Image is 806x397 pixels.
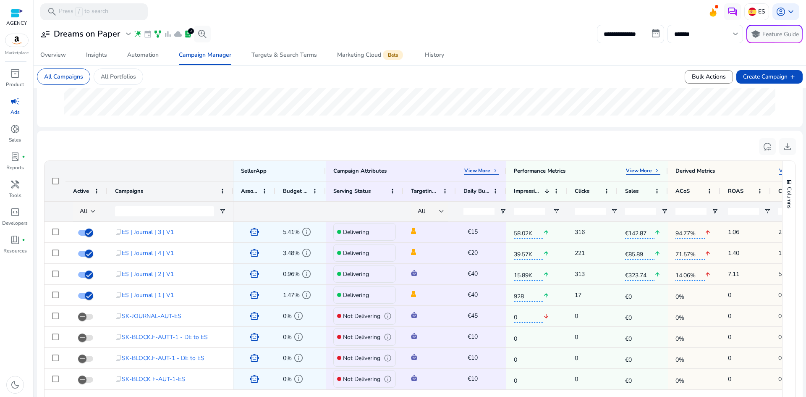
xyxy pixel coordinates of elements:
p: 5.43% [778,266,795,283]
p: 0 [575,371,578,388]
span: info [301,290,311,300]
p: Tools [9,192,21,199]
div: Overview [40,52,66,58]
span: ACoS [675,187,690,195]
span: Columns [785,187,793,208]
mat-icon: edit [497,268,508,280]
p: 316 [575,223,585,241]
div: Automation [127,52,159,58]
span: 15.89K [514,267,543,281]
span: 0% [283,308,292,325]
p: Marketplace [5,50,29,56]
span: 0% [675,351,705,365]
span: account_circle [776,7,786,17]
span: info [384,333,392,341]
button: Open Filter Menu [611,208,618,215]
p: 2.22% [778,223,795,241]
button: Open Filter Menu [500,208,506,215]
span: download [782,142,793,152]
span: keyboard_arrow_down [730,29,741,39]
span: content_copy [115,376,122,382]
mat-icon: arrow_upward [705,224,711,241]
span: event [144,30,152,38]
span: €0 [625,288,654,302]
span: add [789,74,796,80]
p: Delivering [343,266,369,283]
span: info [293,374,304,384]
span: All [418,207,425,215]
mat-icon: arrow_upward [705,266,711,283]
span: info [301,269,311,279]
span: content_copy [115,229,122,235]
p: 7.11 [728,266,739,283]
span: content_copy [115,292,122,298]
button: Open Filter Menu [553,208,560,215]
span: €10 [468,333,478,341]
span: expand_more [123,29,133,39]
span: fiber_manual_record [22,155,25,158]
span: user_attributes [40,29,50,39]
span: handyman [10,179,20,189]
span: 71.57% [675,246,705,260]
p: 0 [728,329,731,346]
p: 0% [778,287,787,304]
span: dark_mode [10,380,20,390]
mat-icon: arrow_downward [543,308,549,325]
div: Campaign Attributes [333,167,387,175]
span: 5.41% [283,223,300,241]
span: Daily Budget [463,187,489,195]
p: 1.81% [778,245,795,262]
mat-icon: arrow_upward [543,266,549,283]
div: Insights [86,52,107,58]
span: 94.77% [675,225,705,239]
img: es.svg [748,8,756,16]
span: €15 [468,228,478,236]
div: Derived Metrics [675,167,715,175]
p: 0% [778,371,787,388]
div: History [425,52,444,58]
span: 0% [675,372,705,386]
span: ES | Journal | 1 | V1 [122,287,174,304]
span: content_copy [115,334,122,340]
span: €10 [468,354,478,362]
span: ROAS [728,187,743,195]
p: Feature Guide [762,30,799,39]
span: cloud [174,30,182,38]
span: smart_toy [249,374,259,384]
span: 58.02K [514,225,543,239]
span: lab_profile [10,152,20,162]
span: / [75,7,83,16]
span: info [293,332,304,342]
button: search_insights [194,26,211,42]
div: 2 [188,28,194,34]
p: 0 [728,308,731,325]
mat-icon: edit [497,331,508,343]
span: 0% [675,288,705,302]
span: smart_toy [249,353,259,363]
span: book_4 [10,235,20,245]
p: Resources [3,247,27,255]
span: donut_small [10,124,20,134]
span: search_insights [197,29,207,39]
p: Product [6,81,24,88]
p: 0 [575,350,578,367]
span: content_copy [115,271,122,277]
p: Not Delivering [343,308,380,325]
span: 928 [514,288,543,302]
p: All Campaigns [44,72,83,81]
p: 0% [778,350,787,367]
div: Marketing Cloud [337,52,405,58]
img: amazon.svg [5,34,28,47]
span: info [301,227,311,237]
span: 0% [283,371,292,388]
span: Impressions [514,187,541,195]
span: SK-BLOCK F-AUT-1-ES [122,371,185,388]
p: 0% [778,308,787,325]
span: 0 [514,372,543,386]
p: View More [779,167,805,174]
span: ES | Journal | 2 | V1 [122,266,174,283]
mat-icon: edit [497,247,508,259]
span: info [301,248,311,258]
p: 0 [728,350,731,367]
span: family_history [154,30,162,38]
